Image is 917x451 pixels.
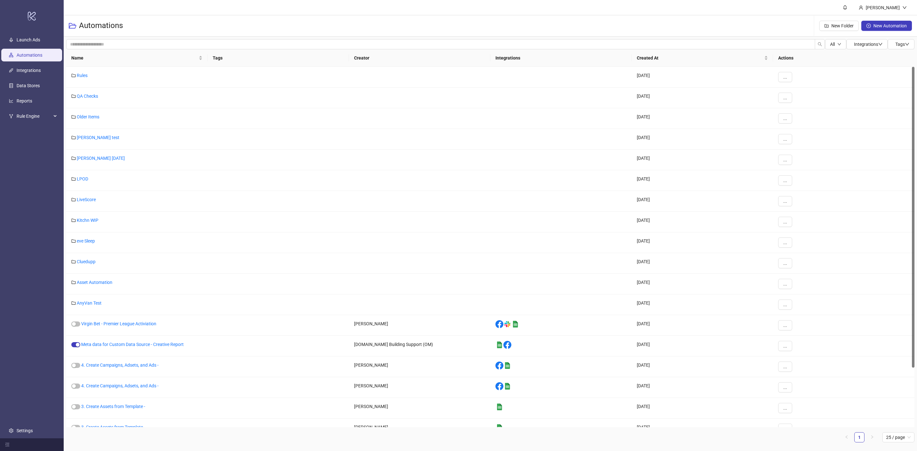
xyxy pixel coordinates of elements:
[783,343,787,349] span: ...
[859,5,863,10] span: user
[831,23,854,28] span: New Folder
[69,22,76,30] span: folder-open
[783,405,787,411] span: ...
[783,281,787,286] span: ...
[854,432,864,442] li: 1
[819,21,859,31] button: New Folder
[878,42,883,46] span: down
[349,356,490,377] div: [PERSON_NAME]
[837,42,841,46] span: down
[71,156,76,160] span: folder
[632,129,773,150] div: [DATE]
[886,433,911,442] span: 25 / page
[783,178,787,183] span: ...
[81,383,159,388] a: 4. Create Campaigns, Adsets, and Ads -
[77,259,96,264] a: Cluedupp
[783,116,787,121] span: ...
[17,98,32,103] a: Reports
[632,419,773,439] div: [DATE]
[632,398,773,419] div: [DATE]
[632,150,773,170] div: [DATE]
[861,21,912,31] button: New Automation
[632,315,773,336] div: [DATE]
[349,315,490,336] div: [PERSON_NAME]
[867,432,877,442] button: right
[71,259,76,264] span: folder
[632,294,773,315] div: [DATE]
[632,232,773,253] div: [DATE]
[778,279,792,289] button: ...
[783,323,787,328] span: ...
[71,177,76,181] span: folder
[843,5,847,10] span: bell
[17,53,42,58] a: Automations
[863,4,902,11] div: [PERSON_NAME]
[778,362,792,372] button: ...
[77,135,119,140] a: [PERSON_NAME] test
[905,42,909,46] span: down
[77,156,125,161] a: [PERSON_NAME] [DATE]
[17,110,52,123] span: Rule Engine
[778,403,792,413] button: ...
[632,377,773,398] div: [DATE]
[842,432,852,442] li: Previous Page
[349,49,490,67] th: Creator
[71,54,197,61] span: Name
[783,364,787,369] span: ...
[778,299,792,310] button: ...
[632,191,773,212] div: [DATE]
[778,237,792,248] button: ...
[632,212,773,232] div: [DATE]
[71,94,76,98] span: folder
[866,24,871,28] span: plus-circle
[783,219,787,224] span: ...
[71,239,76,243] span: folder
[17,83,40,88] a: Data Stores
[773,49,914,67] th: Actions
[783,157,787,162] span: ...
[17,37,40,42] a: Launch Ads
[77,73,88,78] a: Rules
[632,336,773,356] div: [DATE]
[77,197,96,202] a: LiveScore
[855,433,864,442] a: 1
[81,321,156,326] a: Virgin Bet - Premier League Activiation
[778,424,792,434] button: ...
[778,320,792,330] button: ...
[632,49,773,67] th: Created At
[17,68,41,73] a: Integrations
[778,341,792,351] button: ...
[632,253,773,274] div: [DATE]
[349,419,490,439] div: [PERSON_NAME]
[81,404,145,409] a: 3. Create Assets from Template -
[778,175,792,186] button: ...
[824,24,829,28] span: folder-add
[349,398,490,419] div: [PERSON_NAME]
[77,218,98,223] a: Kitchn WIP
[870,435,874,439] span: right
[873,23,907,28] span: New Automation
[825,39,846,49] button: Alldown
[830,42,835,47] span: All
[632,170,773,191] div: [DATE]
[349,336,490,356] div: [DOMAIN_NAME] Building Support (OM)
[637,54,763,61] span: Created At
[778,258,792,268] button: ...
[77,280,112,285] a: Asset Automation
[778,113,792,123] button: ...
[9,114,13,118] span: fork
[632,274,773,294] div: [DATE]
[783,302,787,307] span: ...
[778,134,792,144] button: ...
[902,5,907,10] span: down
[845,435,849,439] span: left
[778,72,792,82] button: ...
[77,94,98,99] a: QA Checks
[632,67,773,88] div: [DATE]
[778,382,792,392] button: ...
[783,261,787,266] span: ...
[783,199,787,204] span: ...
[778,196,792,206] button: ...
[79,21,123,31] h3: Automations
[778,155,792,165] button: ...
